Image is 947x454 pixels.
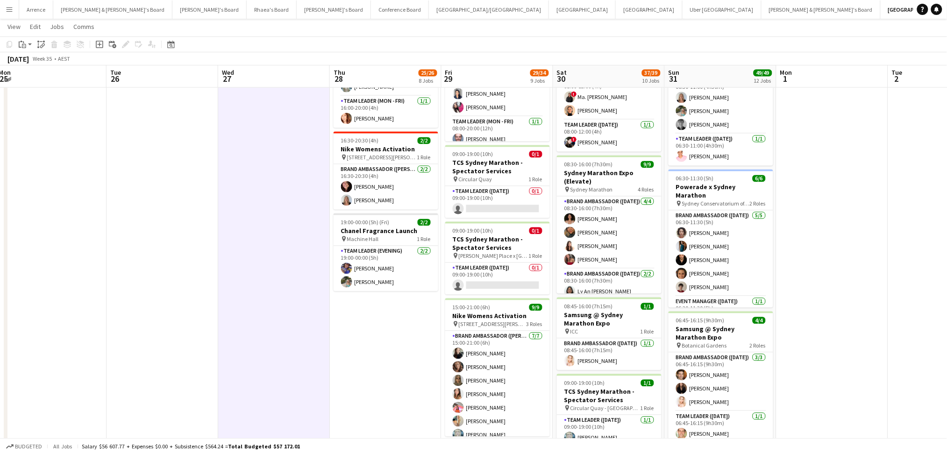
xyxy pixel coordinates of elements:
[459,253,529,260] span: [PERSON_NAME] Place x [GEOGRAPHIC_DATA]
[445,312,550,320] h3: Nike Womens Activation
[527,321,542,328] span: 3 Roles
[529,304,542,311] span: 9/9
[417,236,431,243] span: 1 Role
[529,227,542,234] span: 0/1
[754,70,772,77] span: 49/49
[417,154,431,161] span: 1 Role
[557,156,662,294] app-job-card: 08:30-16:00 (7h30m)9/9Sydney Marathon Expo (Elevate) Sydney Marathon4 RolesBrand Ambassador ([DAT...
[529,176,542,183] span: 1 Role
[529,151,542,158] span: 0/1
[445,263,550,295] app-card-role: Team Leader ([DATE])0/109:00-19:00 (10h)
[7,22,21,31] span: View
[110,69,121,77] span: Tue
[459,321,527,328] span: [STREET_ADDRESS][PERSON_NAME]
[557,34,662,152] app-job-card: 08:00-12:00 (4h)3/3Yo Pro @ SYDNEY MARATHON 25 Botanical Garden [GEOGRAPHIC_DATA]2 RolesBrand Amb...
[892,69,903,77] span: Tue
[19,0,53,19] button: Arrence
[445,235,550,252] h3: TCS Sydney Marathon - Spectator Services
[557,169,662,186] h3: Sydney Marathon Expo (Elevate)
[557,388,662,404] h3: TCS Sydney Marathon - Spectator Services
[334,213,438,291] div: 19:00-00:00 (5h) (Fri)2/2Chanel Fragrance Launch Machine Hall1 RoleTeam Leader (Evening)2/219:00-...
[4,21,24,33] a: View
[557,298,662,370] app-job-card: 08:45-16:00 (7h15m)1/1Samsung @ Sydney Marathon Expo ICC1 RoleBrand Ambassador ([DATE])1/108:45-1...
[641,380,654,387] span: 1/1
[172,0,247,19] button: [PERSON_NAME]'s Board
[334,246,438,291] app-card-role: Team Leader (Evening)2/219:00-00:00 (5h)[PERSON_NAME][PERSON_NAME]
[334,145,438,154] h3: Nike Womens Activation
[682,200,750,207] span: Sydney Conservatorium of Music
[82,443,300,450] div: Salary $56 607.77 + Expenses $0.00 + Subsistence $564.24 =
[753,175,766,182] span: 6/6
[754,78,772,85] div: 12 Jobs
[669,183,773,200] h3: Powerade x Sydney Marathon
[557,415,662,447] app-card-role: Team Leader ([DATE])1/109:00-19:00 (10h)[PERSON_NAME]
[676,317,725,324] span: 06:45-16:15 (9h30m)
[58,55,70,62] div: AEST
[341,219,390,226] span: 19:00-00:00 (5h) (Fri)
[332,74,345,85] span: 28
[247,0,297,19] button: Rhaea's Board
[667,74,680,85] span: 31
[459,176,492,183] span: Circular Quay
[50,22,64,31] span: Jobs
[419,78,437,85] div: 8 Jobs
[641,303,654,310] span: 1/1
[347,236,379,243] span: Machine Hall
[334,227,438,235] h3: Chanel Fragrance Launch
[297,0,371,19] button: [PERSON_NAME]'s Board
[549,0,616,19] button: [GEOGRAPHIC_DATA]
[371,0,429,19] button: Conference Board
[347,154,417,161] span: [STREET_ADDRESS][PERSON_NAME]
[555,74,567,85] span: 30
[453,227,493,234] span: 09:00-19:00 (10h)
[750,200,766,207] span: 2 Roles
[228,443,300,450] span: Total Budgeted $57 172.01
[669,170,773,308] app-job-card: 06:30-11:30 (5h)6/6Powerade x Sydney Marathon Sydney Conservatorium of Music2 RolesBrand Ambassad...
[557,374,662,447] div: 09:00-19:00 (10h)1/1TCS Sydney Marathon - Spectator Services Circular Quay - [GEOGRAPHIC_DATA] - ...
[70,21,98,33] a: Comms
[570,186,613,193] span: Sydney Marathon
[780,69,792,77] span: Mon
[7,54,29,64] div: [DATE]
[453,304,491,311] span: 15:00-21:00 (6h)
[669,34,773,166] app-job-card: 06:30-11:00 (4h30m)4/4Powerade at [GEOGRAPHIC_DATA] (Pont3) [GEOGRAPHIC_DATA]2 RolesBrand Ambassa...
[890,74,903,85] span: 2
[557,69,567,77] span: Sat
[753,317,766,324] span: 4/4
[669,134,773,166] app-card-role: Team Leader ([DATE])1/106:30-11:00 (4h30m)[PERSON_NAME]
[5,441,43,452] button: Budgeted
[418,219,431,226] span: 2/2
[531,78,548,85] div: 9 Jobs
[762,0,881,19] button: [PERSON_NAME] & [PERSON_NAME]'s Board
[30,22,41,31] span: Edit
[669,211,773,297] app-card-role: Brand Ambassador ([DATE])5/506:30-11:30 (5h)[PERSON_NAME][PERSON_NAME][PERSON_NAME][PERSON_NAME][...
[15,443,42,450] span: Budgeted
[453,151,493,158] span: 09:00-19:00 (10h)
[334,164,438,210] app-card-role: Brand Ambassador ([PERSON_NAME])2/216:30-20:30 (4h)[PERSON_NAME][PERSON_NAME]
[445,69,453,77] span: Fri
[53,0,172,19] button: [PERSON_NAME] & [PERSON_NAME]'s Board
[557,197,662,269] app-card-role: Brand Ambassador ([DATE])4/408:30-16:00 (7h30m)[PERSON_NAME][PERSON_NAME][PERSON_NAME][PERSON_NAME]
[564,303,613,310] span: 08:45-16:00 (7h15m)
[222,69,234,77] span: Wed
[334,96,438,128] app-card-role: Team Leader (Mon - Fri)1/116:00-20:00 (4h)[PERSON_NAME]
[683,0,762,19] button: Uber [GEOGRAPHIC_DATA]
[779,74,792,85] span: 1
[564,161,613,168] span: 08:30-16:00 (7h30m)
[641,161,654,168] span: 9/9
[334,132,438,210] app-job-card: 16:30-20:30 (4h)2/2Nike Womens Activation [STREET_ADDRESS][PERSON_NAME]1 RoleBrand Ambassador ([P...
[444,74,453,85] span: 29
[31,55,54,62] span: Week 35
[26,21,44,33] a: Edit
[669,297,773,328] app-card-role: Event Manager ([DATE])1/106:30-11:30 (5h)
[445,298,550,437] app-job-card: 15:00-21:00 (6h)9/9Nike Womens Activation [STREET_ADDRESS][PERSON_NAME]3 RolesBrand Ambassador ([...
[669,312,773,443] app-job-card: 06:45-16:15 (9h30m)4/4Samsung @ Sydney Marathon Expo Botanical Gardens2 RolesBrand Ambassador ([D...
